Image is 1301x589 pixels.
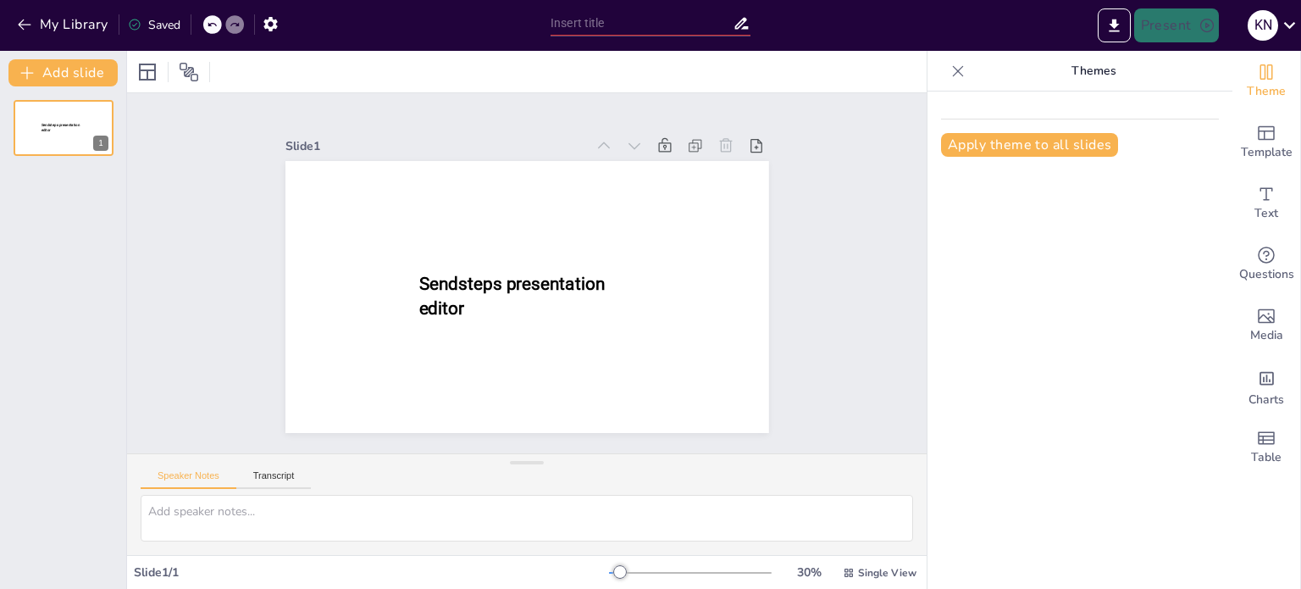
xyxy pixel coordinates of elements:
[1239,265,1294,284] span: Questions
[128,17,180,33] div: Saved
[1232,234,1300,295] div: Get real-time input from your audience
[1134,8,1219,42] button: Present
[1232,295,1300,356] div: Add images, graphics, shapes or video
[8,59,118,86] button: Add slide
[1250,326,1283,345] span: Media
[236,470,312,489] button: Transcript
[972,51,1215,92] p: Themes
[1241,143,1293,162] span: Template
[1248,391,1284,409] span: Charts
[1248,8,1278,42] button: K N
[1247,82,1286,101] span: Theme
[551,11,733,36] input: Insert title
[1232,173,1300,234] div: Add text boxes
[1248,10,1278,41] div: K N
[1232,356,1300,417] div: Add charts and graphs
[42,123,80,132] span: Sendsteps presentation editor
[141,470,236,489] button: Speaker Notes
[1232,51,1300,112] div: Change the overall theme
[134,564,609,581] div: Slide 1 / 1
[179,62,199,82] span: Position
[1254,204,1278,223] span: Text
[418,274,604,319] span: Sendsteps presentation editor
[941,133,1118,157] button: Apply theme to all slides
[1098,8,1131,42] button: Export to PowerPoint
[14,100,113,156] div: 1
[858,566,916,580] span: Single View
[13,11,115,38] button: My Library
[93,136,108,151] div: 1
[1251,448,1282,467] span: Table
[285,138,586,154] div: Slide 1
[1232,112,1300,173] div: Add ready made slides
[134,58,161,86] div: Layout
[1232,417,1300,478] div: Add a table
[789,564,829,581] div: 30 %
